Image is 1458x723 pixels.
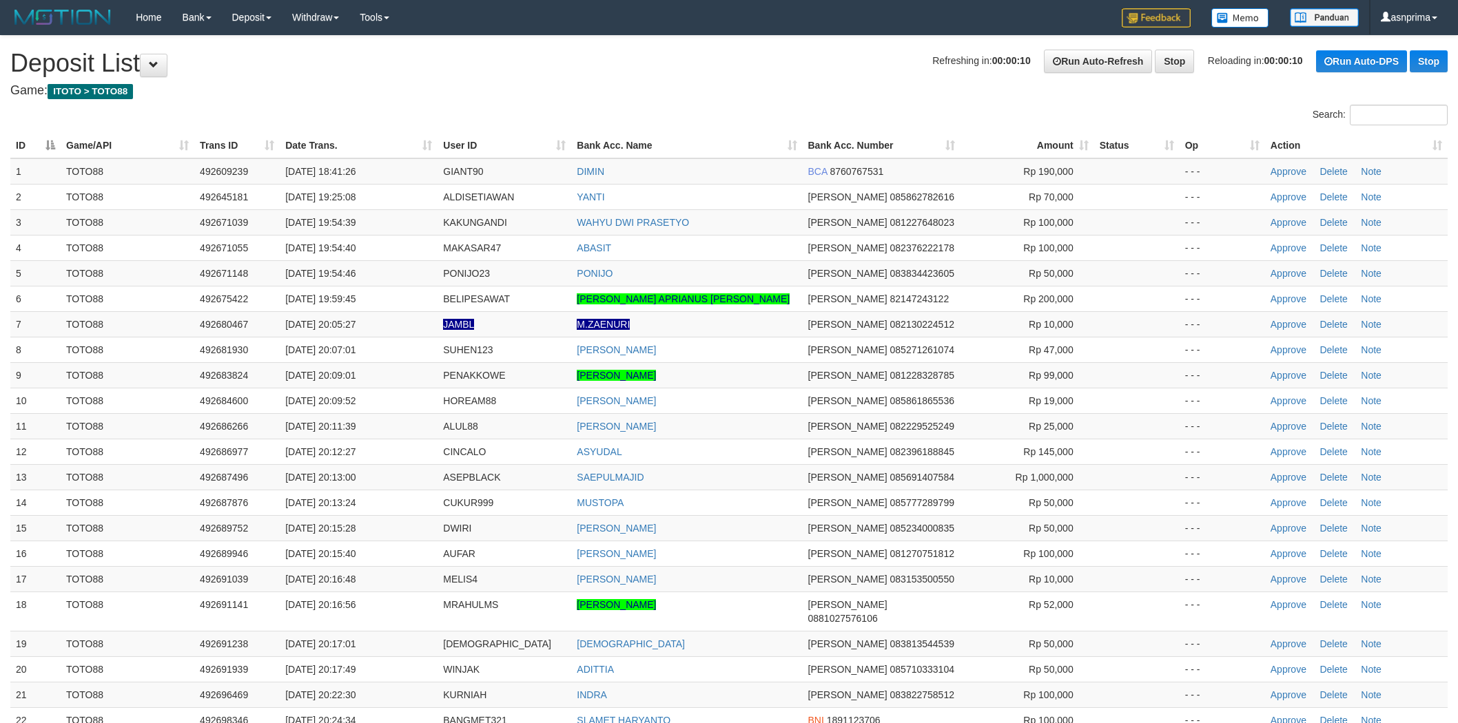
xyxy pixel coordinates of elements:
span: Copy 083153500550 to clipboard [890,574,954,585]
a: Note [1361,497,1382,508]
td: 7 [10,311,61,337]
th: Trans ID: activate to sort column ascending [194,133,280,158]
a: Approve [1271,472,1306,483]
td: TOTO88 [61,439,194,464]
h4: Game: [10,84,1448,98]
a: Delete [1320,217,1347,228]
span: [DATE] 18:41:26 [285,166,356,177]
span: [PERSON_NAME] [808,268,887,279]
a: Delete [1320,191,1347,202]
a: Approve [1271,548,1306,559]
span: 492686266 [200,421,248,432]
td: 6 [10,286,61,311]
span: [DATE] 19:54:46 [285,268,356,279]
a: Approve [1271,191,1306,202]
img: MOTION_logo.png [10,7,115,28]
span: 492675422 [200,293,248,304]
td: - - - [1180,388,1265,413]
th: User ID: activate to sort column ascending [438,133,571,158]
a: Delete [1320,599,1347,610]
td: 5 [10,260,61,286]
span: 492680467 [200,319,248,330]
td: - - - [1180,439,1265,464]
span: [PERSON_NAME] [808,191,887,202]
span: MRAHULMS [443,599,498,610]
a: [PERSON_NAME] [577,421,656,432]
span: [PERSON_NAME] [808,395,887,406]
td: 18 [10,591,61,631]
a: Approve [1271,599,1306,610]
span: Rp 52,000 [1029,599,1074,610]
span: Rp 19,000 [1029,395,1074,406]
th: ID: activate to sort column descending [10,133,61,158]
td: - - - [1180,337,1265,362]
a: Approve [1271,664,1306,675]
a: Approve [1271,166,1306,177]
span: [DATE] 20:15:28 [285,523,356,534]
td: - - - [1180,413,1265,439]
span: Nama rekening ada tanda titik/strip, harap diedit [443,319,474,330]
a: INDRA [577,689,607,700]
td: TOTO88 [61,337,194,362]
span: 492691939 [200,664,248,675]
span: 492683824 [200,370,248,381]
span: MAKASAR47 [443,242,501,253]
a: Note [1361,446,1382,457]
span: CUKUR999 [443,497,493,508]
td: TOTO88 [61,184,194,209]
a: Note [1361,268,1382,279]
a: Note [1361,242,1382,253]
span: [DATE] 19:54:39 [285,217,356,228]
a: Approve [1271,242,1306,253]
a: M.ZAENURI [577,319,630,330]
td: - - - [1180,490,1265,515]
td: 17 [10,566,61,591]
a: [PERSON_NAME] APRIANUS [PERSON_NAME] [577,293,790,304]
span: Copy 085271261074 to clipboard [890,344,954,355]
span: Copy 085861865536 to clipboard [890,395,954,406]
span: 492671055 [200,242,248,253]
td: - - - [1180,541,1265,566]
span: BCA [808,166,828,177]
th: Bank Acc. Name: activate to sort column ascending [571,133,802,158]
span: [PERSON_NAME] [808,217,887,228]
td: TOTO88 [61,631,194,656]
td: 3 [10,209,61,235]
td: - - - [1180,515,1265,541]
a: Delete [1320,638,1347,649]
th: Action: activate to sort column ascending [1265,133,1448,158]
td: TOTO88 [61,286,194,311]
td: - - - [1180,184,1265,209]
a: Note [1361,370,1382,381]
td: - - - [1180,631,1265,656]
span: Copy 081228328785 to clipboard [890,370,954,381]
h1: Deposit List [10,50,1448,77]
span: 492684600 [200,395,248,406]
span: Rp 99,000 [1029,370,1074,381]
span: Copy 082130224512 to clipboard [890,319,954,330]
span: Copy 085862782616 to clipboard [890,191,954,202]
span: MELIS4 [443,574,478,585]
a: Note [1361,293,1382,304]
img: panduan.png [1290,8,1359,27]
span: [DATE] 20:12:27 [285,446,356,457]
a: Approve [1271,523,1306,534]
a: [PERSON_NAME] [577,344,656,355]
a: MUSTOPA [577,497,624,508]
a: Delete [1320,548,1347,559]
td: TOTO88 [61,260,194,286]
span: Copy 0881027576106 to clipboard [808,613,878,624]
td: 15 [10,515,61,541]
span: GIANT90 [443,166,483,177]
span: [DATE] 20:16:56 [285,599,356,610]
td: - - - [1180,235,1265,260]
span: [DATE] 20:11:39 [285,421,356,432]
td: - - - [1180,260,1265,286]
a: ASYUDAL [577,446,622,457]
td: - - - [1180,286,1265,311]
span: 492689946 [200,548,248,559]
td: TOTO88 [61,388,194,413]
a: Approve [1271,497,1306,508]
td: 19 [10,631,61,656]
a: Delete [1320,268,1347,279]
